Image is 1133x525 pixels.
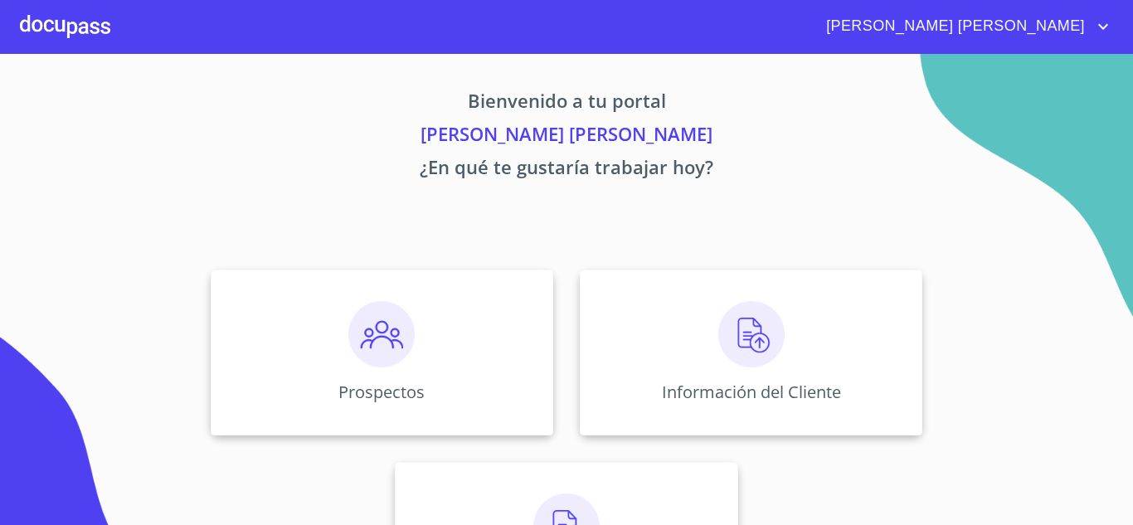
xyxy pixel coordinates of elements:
img: prospectos.png [348,301,415,367]
img: carga.png [718,301,785,367]
p: Prospectos [338,381,425,403]
button: account of current user [814,13,1113,40]
span: [PERSON_NAME] [PERSON_NAME] [814,13,1093,40]
p: Bienvenido a tu portal [56,87,1077,120]
p: [PERSON_NAME] [PERSON_NAME] [56,120,1077,153]
p: Información del Cliente [662,381,841,403]
p: ¿En qué te gustaría trabajar hoy? [56,153,1077,187]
